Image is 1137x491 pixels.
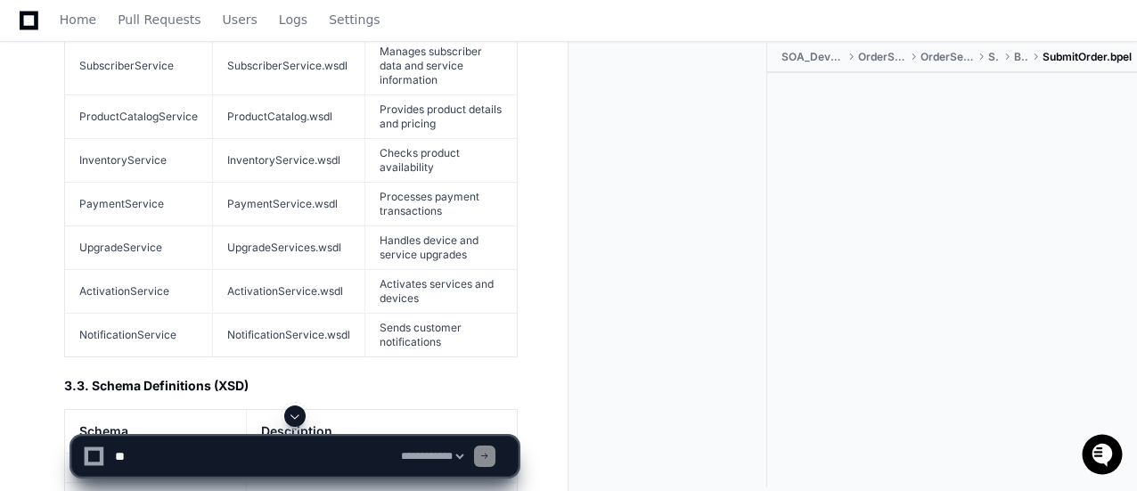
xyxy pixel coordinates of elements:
td: Processes payment transactions [365,183,518,226]
td: ProductCatalog.wsdl [213,95,365,139]
h3: 3.3. Schema Definitions (XSD) [64,377,518,395]
td: SubscriberService.wsdl [213,37,365,95]
span: SOA_Development [781,50,844,64]
td: PaymentService.wsdl [213,183,365,226]
div: Welcome [18,71,324,100]
td: ProductCatalogService [65,95,213,139]
td: Sends customer notifications [365,314,518,357]
span: Pull Requests [118,14,200,25]
span: SubmitOrder.bpel [1043,50,1132,64]
span: Users [223,14,258,25]
img: PlayerZero [18,18,53,53]
td: Activates services and devices [365,270,518,314]
td: InventoryService [65,139,213,183]
td: Handles device and service upgrades [365,226,518,270]
button: Start new chat [303,138,324,160]
iframe: Open customer support [1080,432,1128,480]
a: Powered byPylon [126,186,216,200]
span: Logs [279,14,307,25]
span: Home [60,14,96,25]
div: We're offline, we'll be back soon [61,151,233,165]
div: Start new chat [61,133,292,151]
span: Pylon [177,187,216,200]
td: Provides product details and pricing [365,95,518,139]
td: SubscriberService [65,37,213,95]
td: Checks product availability [365,139,518,183]
td: PaymentService [65,183,213,226]
td: UpgradeServices.wsdl [213,226,365,270]
span: SOA [988,50,1000,64]
span: BPEL [1014,50,1028,64]
td: ActivationService.wsdl [213,270,365,314]
td: ActivationService [65,270,213,314]
span: Settings [329,14,380,25]
td: UpgradeService [65,226,213,270]
td: NotificationService.wsdl [213,314,365,357]
span: OrderServiceOS [920,50,974,64]
td: Manages subscriber data and service information [365,37,518,95]
span: OrderServices [858,50,905,64]
img: 1736555170064-99ba0984-63c1-480f-8ee9-699278ef63ed [18,133,50,165]
td: NotificationService [65,314,213,357]
td: InventoryService.wsdl [213,139,365,183]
